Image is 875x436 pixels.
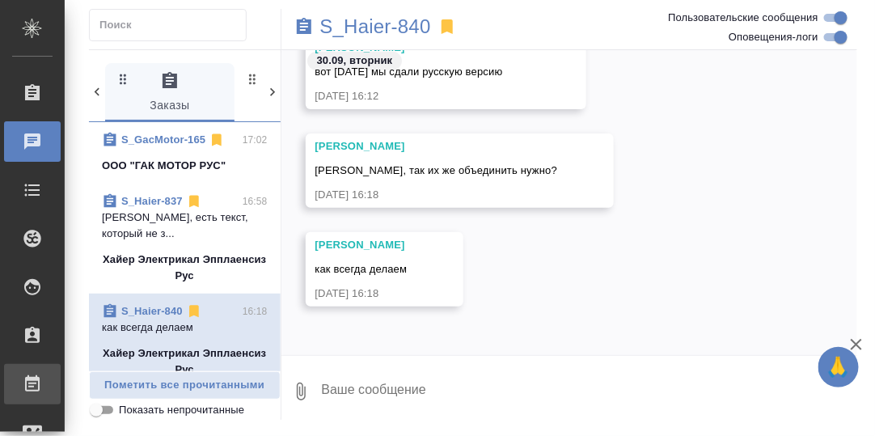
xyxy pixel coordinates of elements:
p: 16:58 [243,193,268,210]
div: [DATE] 16:18 [315,286,408,302]
button: Пометить все прочитанными [89,371,281,400]
span: Показать непрочитанные [119,402,244,418]
a: S_Haier-840 [121,305,183,317]
span: как всегда делаем [315,263,408,275]
span: Пользовательские сообщения [668,10,818,26]
a: S_Haier-837 [121,195,183,207]
svg: Отписаться [186,193,202,210]
p: 30.09, вторник [317,53,393,69]
svg: Зажми и перетащи, чтобы поменять порядок вкладок [245,71,260,87]
span: [PERSON_NAME], так их же объединить нужно? [315,164,558,176]
div: [DATE] 16:18 [315,187,558,203]
span: Заказы [115,71,225,116]
div: S_Haier-84016:18как всегда делаемХайер Электрикал Эпплаенсиз Рус [89,294,281,387]
p: ООО "ГАК МОТОР РУС" [102,158,226,174]
span: Оповещения-логи [729,29,818,45]
p: как всегда делаем [102,320,268,336]
button: 🙏 [818,347,859,387]
p: Хайер Электрикал Эпплаенсиз Рус [102,252,268,284]
span: Пометить все прочитанными [98,376,272,395]
div: [DATE] 16:12 [315,88,530,104]
div: S_Haier-83716:58[PERSON_NAME], есть текст, который не з...Хайер Электрикал Эпплаенсиз Рус [89,184,281,294]
p: [PERSON_NAME], есть текст, который не з... [102,210,268,242]
p: 17:02 [243,132,268,148]
a: S_Haier-840 [320,19,431,35]
span: 🙏 [825,350,852,384]
svg: Отписаться [209,132,225,148]
a: S_GacMotor-165 [121,133,205,146]
span: Клиенты [244,71,354,116]
div: [PERSON_NAME] [315,237,408,253]
svg: Отписаться [186,303,202,320]
p: Хайер Электрикал Эпплаенсиз Рус [102,345,268,378]
p: 16:18 [243,303,268,320]
div: [PERSON_NAME] [315,138,558,155]
div: S_GacMotor-16517:02ООО "ГАК МОТОР РУС" [89,122,281,184]
svg: Зажми и перетащи, чтобы поменять порядок вкладок [116,71,131,87]
input: Поиск [99,14,246,36]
